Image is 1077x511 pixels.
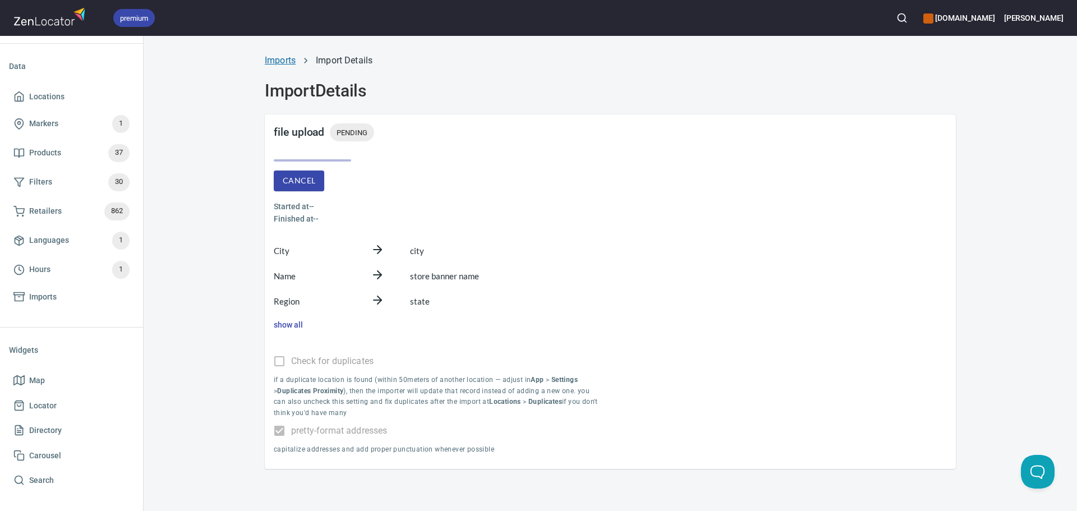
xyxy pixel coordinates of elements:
[113,12,155,24] span: premium
[274,213,610,225] h6: Finished at --
[1004,6,1064,30] button: [PERSON_NAME]
[277,387,343,395] b: Duplicates Proximity
[489,398,521,406] b: Locations
[265,81,956,101] h2: Import Details
[13,4,89,29] img: zenlocator
[108,176,130,188] span: 30
[29,233,69,247] span: Languages
[890,6,914,30] button: Search
[269,291,366,312] div: Region
[113,9,155,27] div: premium
[29,204,62,218] span: Retailers
[9,139,134,168] a: Products37
[29,90,65,104] span: Locations
[29,374,45,388] span: Map
[9,337,134,363] li: Widgets
[9,109,134,139] a: Markers1
[316,55,372,66] a: Import Details
[406,291,503,312] div: state
[274,171,324,191] button: Cancel
[29,175,52,189] span: Filters
[9,168,134,197] a: Filters30
[1004,12,1064,24] h6: [PERSON_NAME]
[274,444,601,455] p: capitalize addresses and add proper punctuation whenever possible
[269,266,366,287] div: Name
[29,263,50,277] span: Hours
[9,443,134,468] a: Carousel
[406,266,503,287] div: store banner name
[283,174,315,188] span: Cancel
[291,424,387,438] span: pretty-format addresses
[531,376,544,384] b: App
[9,393,134,418] a: Locator
[406,241,503,261] div: city
[9,368,134,393] a: Map
[9,84,134,109] a: Locations
[9,226,134,255] a: Languages1
[274,200,610,213] h6: Started at --
[923,13,933,24] button: color-CE600E
[108,146,130,159] span: 37
[29,473,54,487] span: Search
[29,290,57,304] span: Imports
[9,418,134,443] a: Directory
[274,126,324,139] h4: file upload
[551,376,578,384] b: Settings
[112,263,130,276] span: 1
[923,6,995,30] div: Manage your apps
[274,320,303,329] a: show all
[29,117,58,131] span: Markers
[274,375,601,420] p: if a duplicate location is found (within 50 meters of another location — adjust in > > ), then th...
[9,255,134,284] a: Hours1
[9,468,134,493] a: Search
[9,284,134,310] a: Imports
[923,12,995,24] h6: [DOMAIN_NAME]
[112,234,130,247] span: 1
[29,423,62,438] span: Directory
[104,205,130,218] span: 862
[29,146,61,160] span: Products
[9,53,134,80] li: Data
[29,399,57,413] span: Locator
[330,127,374,139] span: PENDING
[265,55,296,66] a: Imports
[29,449,61,463] span: Carousel
[9,197,134,226] a: Retailers862
[265,54,956,67] nav: breadcrumb
[291,355,374,368] span: Check for duplicates
[528,398,562,406] b: Duplicates
[269,241,366,261] div: City
[1021,455,1055,489] iframe: Help Scout Beacon - Open
[112,117,130,130] span: 1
